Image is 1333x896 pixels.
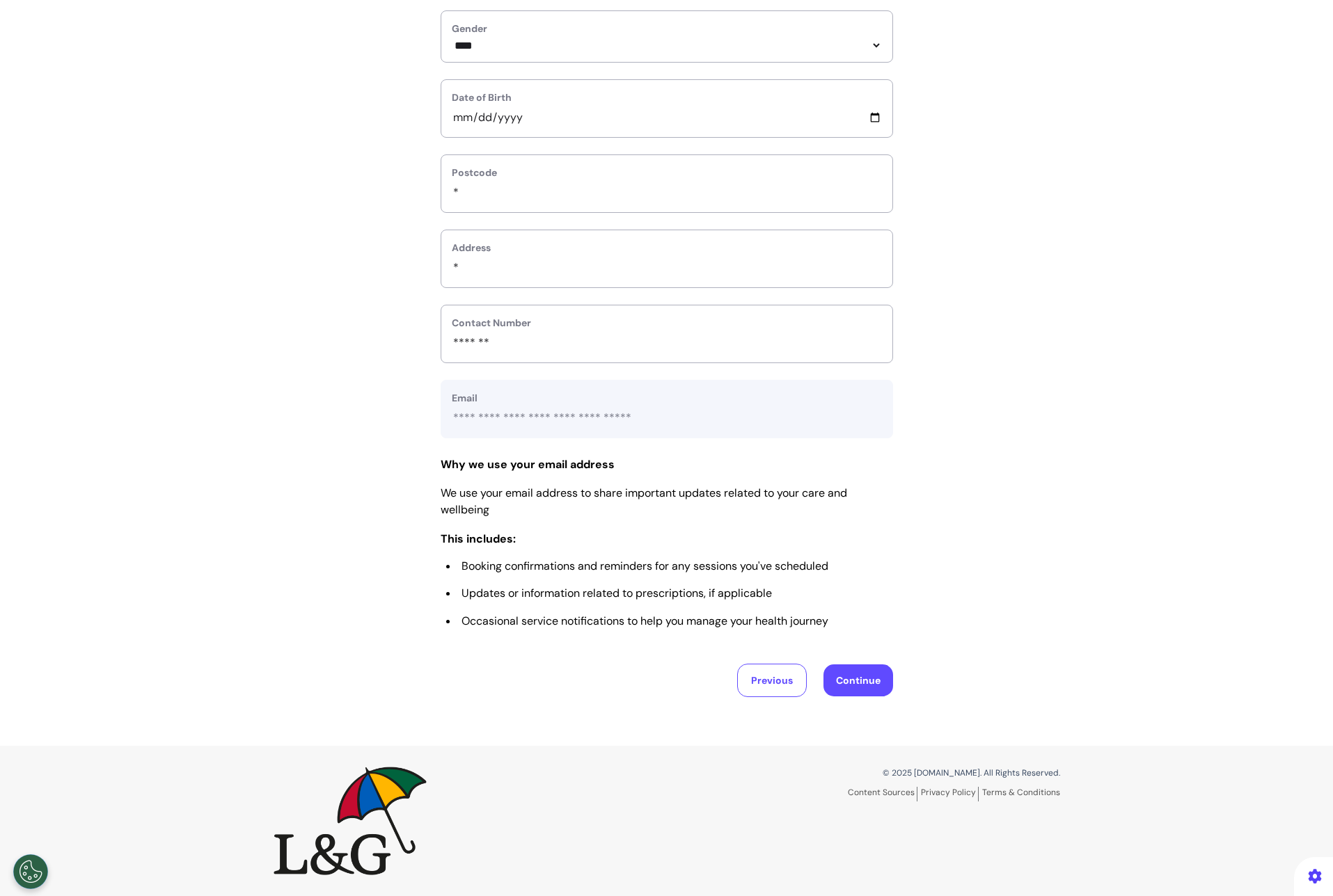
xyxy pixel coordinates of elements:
label: Gender [452,22,882,36]
p: © 2025 [DOMAIN_NAME]. All Rights Reserved. [677,767,1060,779]
a: Content Sources [848,787,917,801]
a: Privacy Policy [921,787,979,801]
li: Occasional service notifications to help you manage your health journey [446,614,893,627]
img: Spectrum.Life logo [274,767,427,875]
button: Open Preferences [13,854,48,889]
li: Updates or information related to prescriptions, if applicable [446,586,893,600]
button: Previous [737,664,807,697]
h3: This includes: [441,532,893,627]
p: We use your email address to share important updates related to your care and wellbeing [441,485,893,518]
label: Contact Number [452,316,882,330]
label: Email [452,391,882,406]
label: Postcode [452,166,882,180]
button: Continue [823,664,893,696]
label: Address [452,241,882,255]
li: Booking confirmations and reminders for any sessions you've scheduled [446,559,893,573]
label: Date of Birth [452,90,882,105]
h3: Why we use your email address [441,458,893,471]
a: Terms & Conditions [982,787,1060,798]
